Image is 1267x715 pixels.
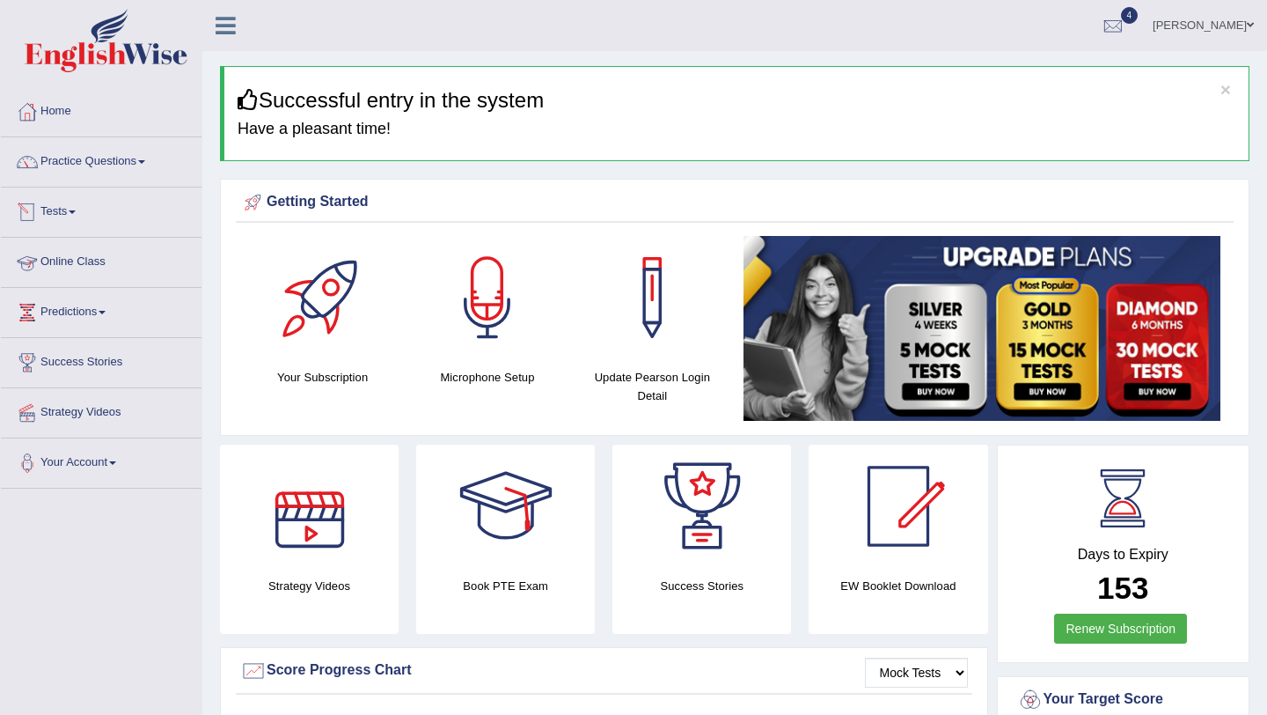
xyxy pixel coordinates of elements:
[220,577,399,595] h4: Strategy Videos
[1121,7,1139,24] span: 4
[1,188,201,232] a: Tests
[579,368,726,405] h4: Update Pearson Login Detail
[249,368,396,387] h4: Your Subscription
[1097,571,1148,605] b: 153
[612,577,791,595] h4: Success Stories
[1017,687,1230,713] div: Your Target Score
[1054,614,1187,644] a: Renew Subscription
[1,388,201,432] a: Strategy Videos
[414,368,560,387] h4: Microphone Setup
[1,439,201,483] a: Your Account
[1,137,201,181] a: Practice Questions
[238,89,1235,112] h3: Successful entry in the system
[1,238,201,282] a: Online Class
[1220,80,1231,99] button: ×
[1,87,201,131] a: Home
[1,338,201,382] a: Success Stories
[240,658,968,684] div: Score Progress Chart
[809,577,987,595] h4: EW Booklet Download
[416,577,595,595] h4: Book PTE Exam
[1017,547,1230,563] h4: Days to Expiry
[238,121,1235,138] h4: Have a pleasant time!
[743,236,1220,421] img: small5.jpg
[240,189,1229,216] div: Getting Started
[1,288,201,332] a: Predictions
